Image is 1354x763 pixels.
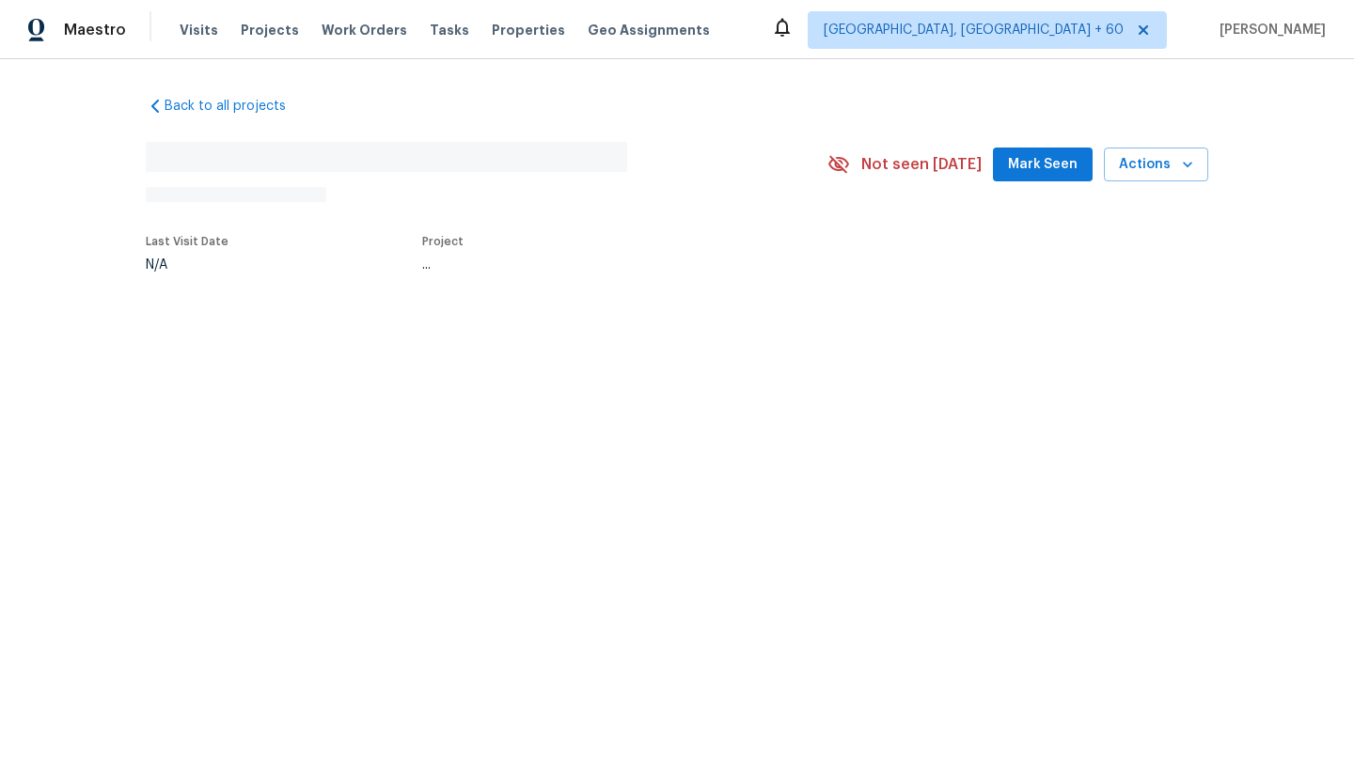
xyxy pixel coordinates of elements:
div: N/A [146,258,228,272]
span: Not seen [DATE] [861,155,982,174]
button: Actions [1104,148,1208,182]
span: Geo Assignments [588,21,710,39]
span: Maestro [64,21,126,39]
span: Projects [241,21,299,39]
a: Back to all projects [146,97,326,116]
span: Mark Seen [1008,153,1078,177]
div: ... [422,258,783,272]
span: Tasks [430,23,469,37]
span: Visits [180,21,218,39]
span: Project [422,236,464,247]
button: Mark Seen [993,148,1093,182]
span: [PERSON_NAME] [1212,21,1326,39]
span: Actions [1119,153,1193,177]
span: [GEOGRAPHIC_DATA], [GEOGRAPHIC_DATA] + 60 [824,21,1124,39]
span: Properties [492,21,565,39]
span: Work Orders [322,21,407,39]
span: Last Visit Date [146,236,228,247]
